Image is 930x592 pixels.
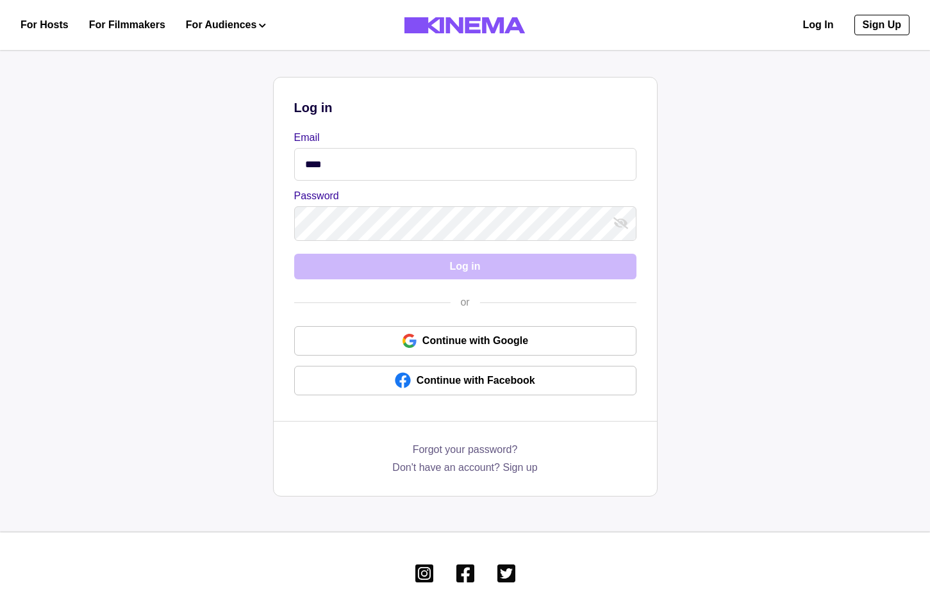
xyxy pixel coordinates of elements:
button: Log in [294,254,636,279]
p: Log in [294,98,636,117]
a: Log In [803,17,834,33]
div: or [450,295,479,310]
a: For Filmmakers [89,17,165,33]
a: Don't have an account? Sign up [392,460,537,475]
a: For Hosts [21,17,69,33]
a: Forgot your password? [413,442,518,460]
a: Continue with Google [294,326,636,356]
label: Email [294,130,629,145]
a: Continue with Facebook [294,366,636,395]
label: Password [294,188,629,204]
button: show password [611,213,631,234]
button: For Audiences [186,17,266,33]
a: Sign Up [854,15,909,35]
